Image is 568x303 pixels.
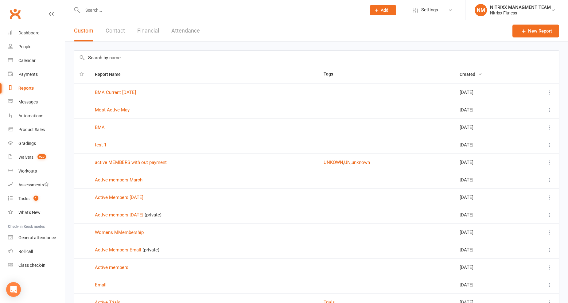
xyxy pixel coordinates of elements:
[95,195,143,200] a: Active Members [DATE]
[95,230,144,235] a: Womens MMembership
[460,72,482,77] span: Created
[95,212,143,218] a: Active members [DATE]
[490,10,551,16] div: Nitrixx Fitness
[8,123,65,137] a: Product Sales
[37,154,46,159] span: 920
[145,212,161,218] span: (private)
[18,263,45,268] div: Class check-in
[18,182,49,187] div: Assessments
[95,282,107,288] a: Email
[95,90,136,95] a: BMA Current [DATE]
[454,276,522,293] td: [DATE]
[95,125,105,130] a: BMA
[18,72,38,77] div: Payments
[454,84,522,101] td: [DATE]
[95,71,127,78] button: Report Name
[454,188,522,206] td: [DATE]
[18,169,37,173] div: Workouts
[344,159,351,166] button: UN
[421,3,438,17] span: Settings
[74,20,93,41] button: Custom
[8,68,65,81] a: Payments
[8,137,65,150] a: Gradings
[8,206,65,219] a: What's New
[343,160,344,165] span: ,
[8,192,65,206] a: Tasks 1
[454,118,522,136] td: [DATE]
[324,159,343,166] button: UNKOWN
[8,26,65,40] a: Dashboard
[454,241,522,258] td: [DATE]
[8,164,65,178] a: Workouts
[352,159,370,166] button: unknown
[18,196,29,201] div: Tasks
[454,258,522,276] td: [DATE]
[512,25,559,37] a: New Report
[95,142,107,148] a: test 1
[18,155,33,160] div: Waivers
[475,4,487,16] div: NM
[381,8,388,13] span: Add
[95,265,128,270] a: Active members
[18,235,56,240] div: General attendance
[460,71,482,78] button: Created
[370,5,396,15] button: Add
[7,6,23,21] a: Clubworx
[8,178,65,192] a: Assessments
[351,160,352,165] span: ,
[8,258,65,272] a: Class kiosk mode
[8,40,65,54] a: People
[106,20,125,41] button: Contact
[454,136,522,153] td: [DATE]
[95,160,167,165] a: active MEMBERS with out payment
[18,99,38,104] div: Messages
[33,196,38,201] span: 1
[454,171,522,188] td: [DATE]
[74,51,559,65] input: Search by name
[318,65,454,84] th: Tags
[18,127,45,132] div: Product Sales
[18,113,43,118] div: Automations
[6,282,21,297] div: Open Intercom Messenger
[454,206,522,223] td: [DATE]
[95,247,141,253] a: Active Members Email
[95,177,142,183] a: Active members March
[142,247,159,253] span: (private)
[8,245,65,258] a: Roll call
[18,141,36,146] div: Gradings
[137,20,159,41] button: Financial
[18,58,36,63] div: Calendar
[490,5,551,10] div: NITRIXX MANAGMENT TEAM
[171,20,200,41] button: Attendance
[18,86,34,91] div: Reports
[8,150,65,164] a: Waivers 920
[8,231,65,245] a: General attendance kiosk mode
[454,223,522,241] td: [DATE]
[454,153,522,171] td: [DATE]
[95,107,130,113] a: Most Active May
[18,44,31,49] div: People
[18,249,33,254] div: Roll call
[95,72,127,77] span: Report Name
[8,109,65,123] a: Automations
[8,81,65,95] a: Reports
[18,210,41,215] div: What's New
[8,54,65,68] a: Calendar
[18,30,40,35] div: Dashboard
[8,95,65,109] a: Messages
[454,101,522,118] td: [DATE]
[81,6,362,14] input: Search...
